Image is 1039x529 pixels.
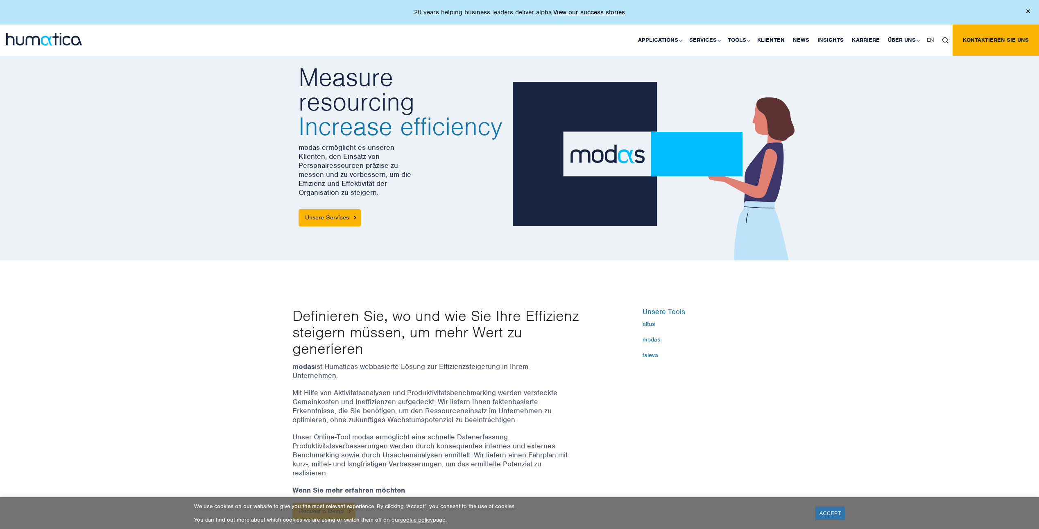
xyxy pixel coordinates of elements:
[643,307,747,316] h6: Unsere Tools
[927,36,934,43] span: EN
[848,25,884,56] a: Karriere
[299,209,361,226] a: Unsere Services
[292,362,571,380] p: ist Humaticas webbasierte Lösung zur Effizienzsteigerung in Ihrem Unternehmen.
[753,25,789,56] a: Klienten
[292,307,591,357] p: Definieren Sie, wo und wie Sie Ihre Effizienz steigern müssen, um mehr Wert zu generieren
[923,25,938,56] a: EN
[414,8,625,16] p: 20 years helping business leaders deliver alpha.
[953,25,1039,56] a: Kontaktieren Sie uns
[292,362,315,371] strong: modas
[724,25,753,56] a: Tools
[299,114,506,139] span: Increase efficiency
[634,25,685,56] a: Applications
[685,25,724,56] a: Services
[513,82,808,260] img: about_banner1
[292,486,405,495] strong: Wenn Sie mehr erfahren möchten
[292,388,571,424] p: Mit Hilfe von Aktivitätsanalysen und Produktivitätsbenchmarking werden versteckte Gemeinkosten un...
[884,25,923,56] a: Über uns
[194,503,805,510] p: We use cookies on our website to give you the most relevant experience. By clicking “Accept”, you...
[789,25,813,56] a: News
[942,37,948,43] img: search_icon
[292,432,571,477] p: Unser Online-Tool modas ermöglicht eine schnelle Datenerfassung. Produktivitätsverbesserungen wer...
[400,516,433,523] a: cookie policy
[813,25,848,56] a: Insights
[553,8,625,16] a: View our success stories
[299,143,506,197] p: modas ermöglicht es unseren Klienten, den Einsatz von Personalressourcen präzise zu messen und zu...
[6,33,82,45] img: logo
[643,336,747,343] a: modas
[194,516,805,523] p: You can find out more about which cookies we are using or switch them off on our page.
[815,506,845,520] a: ACCEPT
[354,216,356,219] img: arrowicon
[299,65,506,139] h2: Measure resourcing
[643,352,747,358] a: taleva
[643,321,747,327] a: altus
